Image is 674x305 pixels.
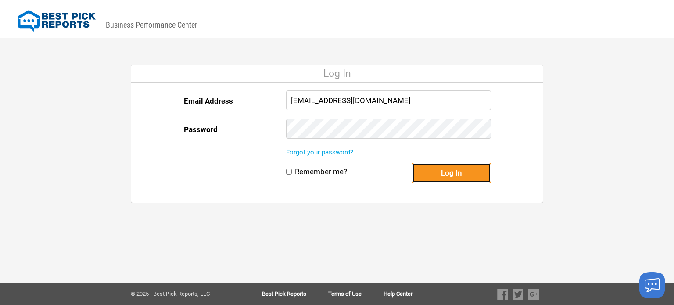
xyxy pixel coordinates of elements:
label: Password [184,119,218,140]
a: Terms of Use [328,291,384,297]
button: Launch chat [639,272,665,298]
div: Log In [131,65,543,83]
a: Best Pick Reports [262,291,328,297]
button: Log In [412,163,491,183]
div: © 2025 - Best Pick Reports, LLC [131,291,234,297]
label: Remember me? [295,167,347,176]
a: Help Center [384,291,412,297]
label: Email Address [184,90,233,111]
a: Forgot your password? [286,148,353,156]
img: Best Pick Reports Logo [18,10,96,32]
